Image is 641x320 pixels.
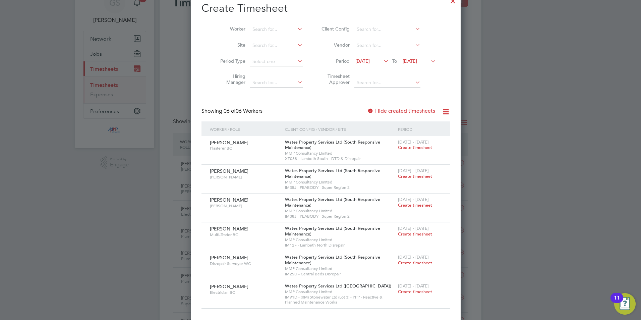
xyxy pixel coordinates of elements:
[250,25,303,34] input: Search for...
[285,254,380,266] span: Wates Property Services Ltd (South Responsive Maintenance)
[354,25,420,34] input: Search for...
[319,73,350,85] label: Timesheet Approver
[210,232,280,237] span: Multi-Trader BC
[285,179,394,185] span: MMP Consultancy Limited
[210,261,280,266] span: Disrepair Surveyor WC
[398,254,429,260] span: [DATE] - [DATE]
[285,139,380,151] span: Wates Property Services Ltd (South Responsive Maintenance)
[398,197,429,202] span: [DATE] - [DATE]
[201,108,264,115] div: Showing
[367,108,435,114] label: Hide created timesheets
[210,283,248,289] span: [PERSON_NAME]
[398,145,432,150] span: Create timesheet
[285,156,394,161] span: XF088 - Lambeth South - DTD & Disrepair
[285,168,380,179] span: Wates Property Services Ltd (South Responsive Maintenance)
[210,203,280,209] span: [PERSON_NAME]
[285,225,380,237] span: Wates Property Services Ltd (South Responsive Maintenance)
[210,290,280,295] span: Electrician BC
[285,214,394,219] span: IM38J - PEABODY - Super Region 2
[285,289,394,295] span: MMP Consultancy Limited
[398,202,432,208] span: Create timesheet
[319,42,350,48] label: Vendor
[396,121,443,137] div: Period
[210,197,248,203] span: [PERSON_NAME]
[398,231,432,237] span: Create timesheet
[285,271,394,277] span: IM25D - Central Beds Disrepair
[319,58,350,64] label: Period
[215,58,245,64] label: Period Type
[210,174,280,180] span: [PERSON_NAME]
[285,151,394,156] span: MMP Consultancy Limited
[210,168,248,174] span: [PERSON_NAME]
[614,293,636,315] button: Open Resource Center, 11 new notifications
[285,266,394,271] span: MMP Consultancy Limited
[355,58,370,64] span: [DATE]
[285,295,394,305] span: IM91D - (RM) Stonewater Ltd (Lot 3) - PPP - Reactive & Planned Maintenance Works
[354,78,420,88] input: Search for...
[398,283,429,289] span: [DATE] - [DATE]
[285,208,394,214] span: MMP Consultancy Limited
[215,42,245,48] label: Site
[398,225,429,231] span: [DATE] - [DATE]
[210,146,280,151] span: Plasterer BC
[283,121,396,137] div: Client Config / Vendor / Site
[250,78,303,88] input: Search for...
[250,41,303,50] input: Search for...
[210,255,248,261] span: [PERSON_NAME]
[224,108,236,114] span: 06 of
[285,237,394,243] span: MMP Consultancy Limited
[285,185,394,190] span: IM38J - PEABODY - Super Region 2
[208,121,283,137] div: Worker / Role
[210,226,248,232] span: [PERSON_NAME]
[390,57,399,65] span: To
[398,289,432,295] span: Create timesheet
[215,26,245,32] label: Worker
[250,57,303,66] input: Select one
[210,140,248,146] span: [PERSON_NAME]
[201,1,450,15] h2: Create Timesheet
[398,139,429,145] span: [DATE] - [DATE]
[398,260,432,266] span: Create timesheet
[319,26,350,32] label: Client Config
[285,283,391,289] span: Wates Property Services Ltd ([GEOGRAPHIC_DATA])
[398,168,429,173] span: [DATE] - [DATE]
[398,173,432,179] span: Create timesheet
[285,197,380,208] span: Wates Property Services Ltd (South Responsive Maintenance)
[224,108,263,114] span: 06 Workers
[403,58,417,64] span: [DATE]
[285,243,394,248] span: IM12F - Lambeth North Disrepair
[614,298,620,307] div: 11
[354,41,420,50] input: Search for...
[215,73,245,85] label: Hiring Manager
